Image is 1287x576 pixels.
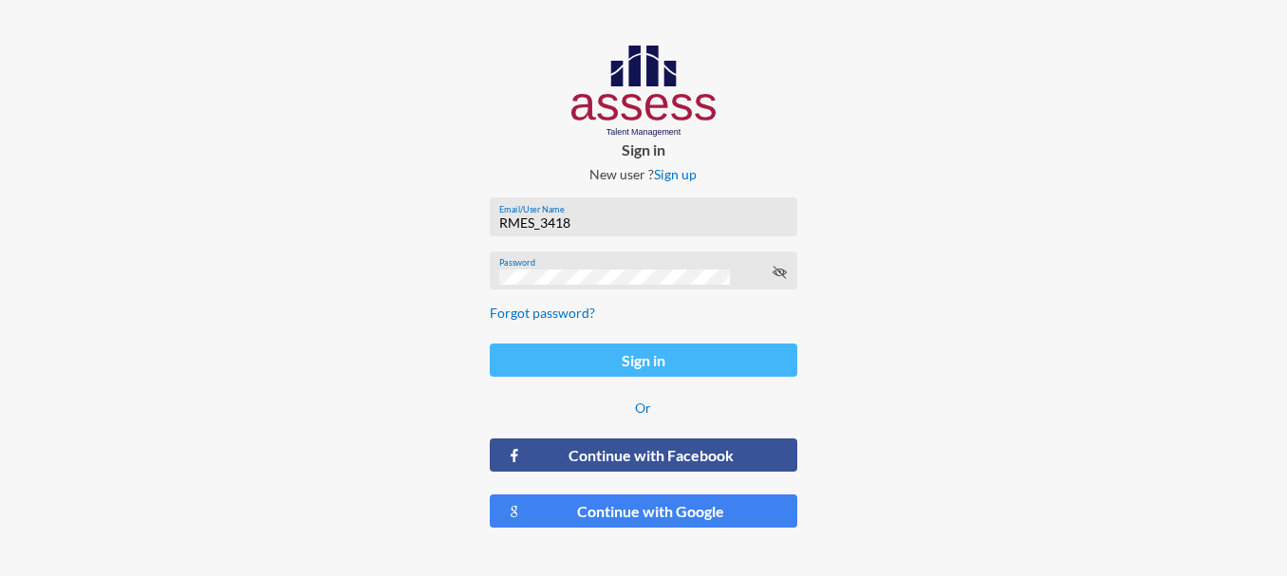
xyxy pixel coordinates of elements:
[475,140,812,158] p: Sign in
[490,494,797,528] button: Continue with Google
[571,46,717,137] img: AssessLogoo.svg
[499,215,787,231] input: Email/User Name
[490,399,797,416] p: Or
[490,305,595,321] a: Forgot password?
[475,166,812,182] p: New user ?
[654,166,697,182] a: Sign up
[490,438,797,472] button: Continue with Facebook
[490,344,797,377] button: Sign in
